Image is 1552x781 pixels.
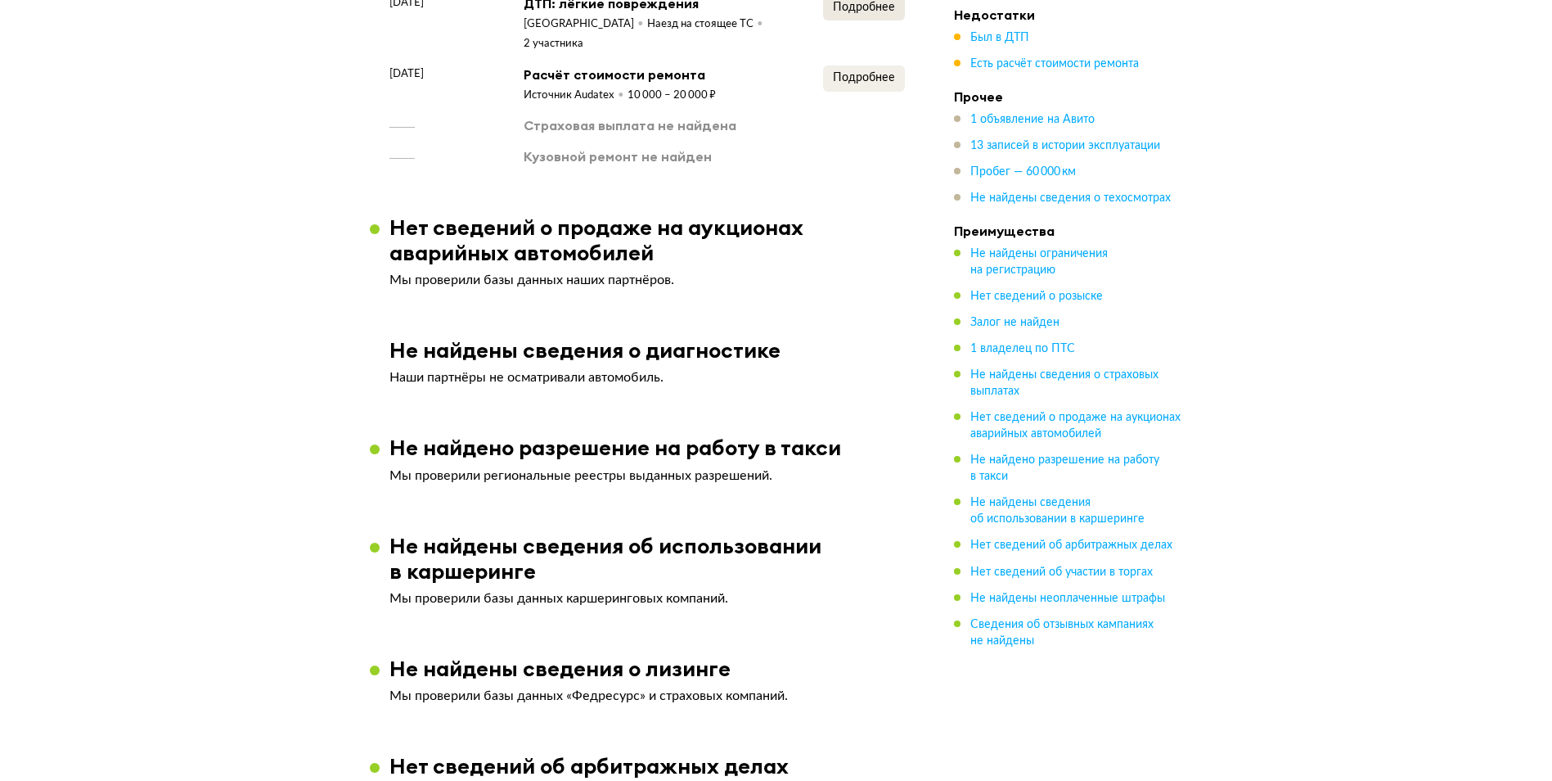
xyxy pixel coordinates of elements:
[389,590,905,607] p: Мы проверили базы данных каршеринговых компаний.
[970,58,1139,70] span: Есть расчёт стоимости ремонта
[970,539,1172,551] span: Нет сведений об арбитражных делах
[970,454,1159,482] span: Не найдено разрешение на работу в такси
[833,2,895,13] span: Подробнее
[389,688,905,704] p: Мы проверили базы данных «Федресурс» и страховых компаний.
[524,37,583,52] div: 2 участника
[954,223,1183,239] h4: Преимущества
[970,166,1076,178] span: Пробег — 60 000 км
[970,592,1165,603] span: Не найдены неоплаченные штрафы
[389,214,924,265] h3: Нет сведений о продаже на аукционах аварийных автомобилей
[524,17,647,32] div: [GEOGRAPHIC_DATA]
[628,88,716,103] div: 10 000 – 20 000 ₽
[970,343,1075,354] span: 1 владелец по ПТС
[389,337,780,363] h3: Не найдены сведения о диагностике
[389,272,905,288] p: Мы проверили базы данных наших партнёров.
[970,497,1145,525] span: Не найдены сведения об использовании в каршеринге
[389,435,841,460] h3: Не найдено разрешение на работу в такси
[823,65,905,92] button: Подробнее
[970,192,1171,204] span: Не найдены сведения о техосмотрах
[970,114,1095,125] span: 1 объявление на Авито
[970,140,1160,151] span: 13 записей в истории эксплуатации
[524,88,628,103] div: Источник Audatex
[524,65,716,84] div: Расчёт стоимости ремонта
[970,291,1103,302] span: Нет сведений о розыске
[970,32,1029,43] span: Был в ДТП
[970,566,1153,577] span: Нет сведений об участии в торгах
[389,656,731,681] h3: Не найдены сведения о лизинге
[954,7,1183,23] h4: Недостатки
[389,533,924,584] h3: Не найдены сведения об использовании в каршеринге
[970,369,1158,397] span: Не найдены сведения о страховых выплатах
[647,17,767,32] div: Наезд на стоящее ТС
[970,618,1154,646] span: Сведения об отзывных кампаниях не найдены
[524,116,736,134] div: Страховая выплата не найдена
[954,88,1183,105] h4: Прочее
[970,248,1108,276] span: Не найдены ограничения на регистрацию
[833,72,895,84] span: Подробнее
[389,753,789,779] h3: Нет сведений об арбитражных делах
[970,412,1181,440] span: Нет сведений о продаже на аукционах аварийных автомобилей
[389,467,905,484] p: Мы проверили региональные реестры выданных разрешений.
[970,317,1059,328] span: Залог не найден
[389,65,424,82] span: [DATE]
[389,369,905,386] p: Наши партнёры не осматривали автомобиль.
[524,147,712,165] div: Кузовной ремонт не найден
